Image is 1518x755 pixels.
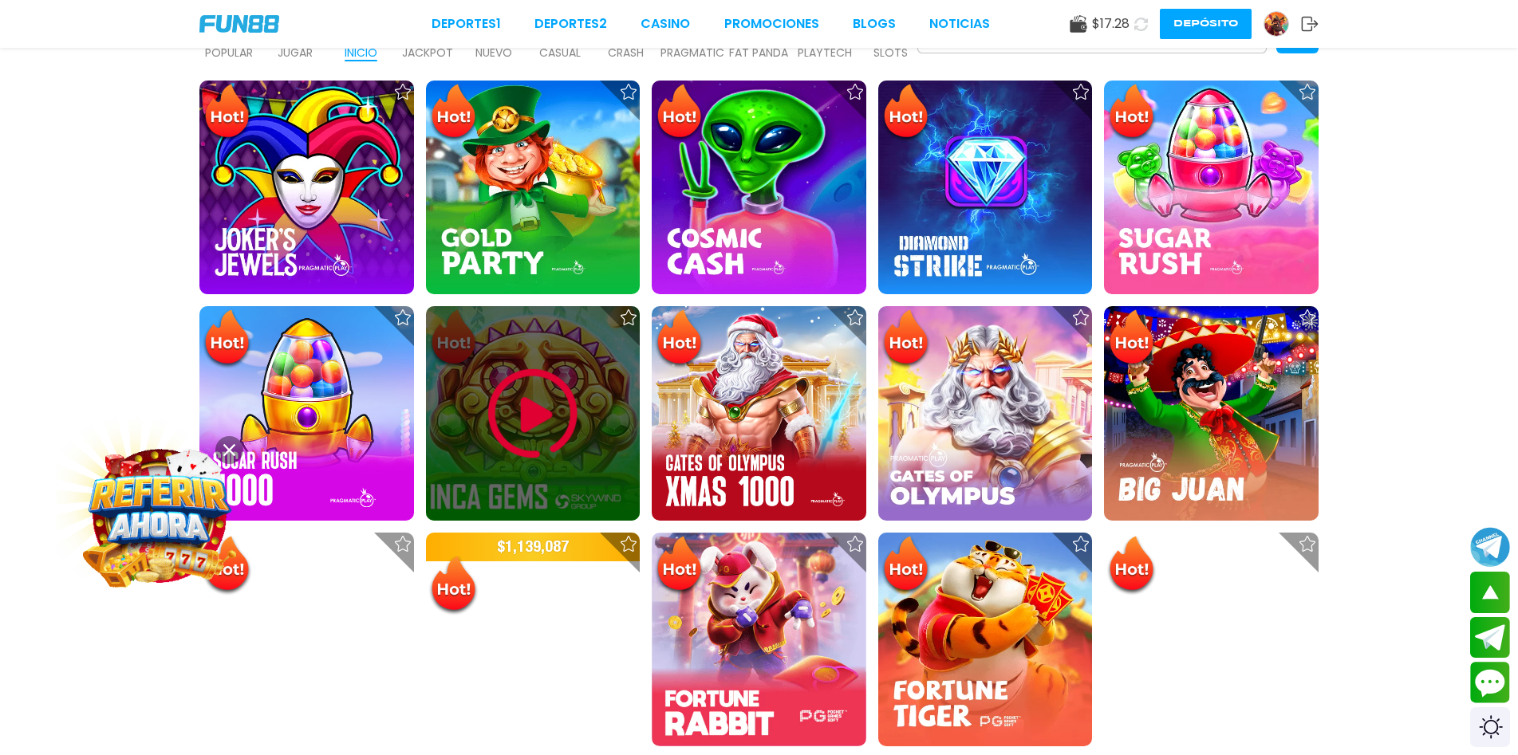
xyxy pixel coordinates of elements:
div: Switch theme [1470,707,1510,747]
img: Fortune Rabbit [652,533,866,747]
p: JACKPOT [402,45,453,61]
img: Sugar Rush 1000 [199,306,414,521]
button: Depósito [1160,9,1252,39]
img: Hot [201,308,253,370]
p: NUEVO [475,45,512,61]
img: Fortune Tiger [878,533,1093,747]
img: Diamond Strike [878,81,1093,295]
img: Hot [880,308,932,370]
p: JUGAR [278,45,313,61]
a: Deportes2 [534,14,607,33]
img: Sugar Rush [1104,81,1319,295]
p: FAT PANDA [729,45,788,61]
img: Hot [428,82,479,144]
img: Hot [880,82,932,144]
img: Hot [653,82,705,144]
a: CASINO [641,14,690,33]
img: Hot [428,554,479,616]
img: Cosmic Cash [652,81,866,295]
button: Join telegram [1470,617,1510,659]
a: Deportes1 [432,14,501,33]
img: Gates of Olympus Xmas 1000 [652,306,866,521]
p: PRAGMATIC [660,45,724,61]
img: Hot [1106,308,1157,370]
p: INICIO [345,45,377,61]
img: Hot [653,308,705,370]
button: scroll up [1470,572,1510,613]
img: Joker's Jewels [199,81,414,295]
img: Gates of Olympus [878,306,1093,521]
p: POPULAR [205,45,253,61]
p: CRASH [608,45,644,61]
img: Hot [1106,534,1157,596]
p: PLAYTECH [798,45,852,61]
img: Gold Party [426,81,641,295]
span: $ 17.28 [1092,14,1130,33]
p: SLOTS [873,45,908,61]
a: NOTICIAS [929,14,990,33]
button: Contact customer service [1470,662,1510,703]
img: Image Link [87,443,233,589]
img: Hot [653,534,705,596]
a: Avatar [1264,11,1301,37]
img: Play Game [485,366,581,462]
img: Hot [201,82,253,144]
img: Big Juan [1104,306,1319,521]
a: Promociones [724,14,819,33]
p: CASUAL [539,45,581,61]
img: Company Logo [199,15,279,33]
a: BLOGS [853,14,896,33]
img: Hot [880,534,932,596]
button: Join telegram channel [1470,526,1510,568]
img: Avatar [1264,12,1288,36]
img: Hot [1106,82,1157,144]
p: $ 1,139,087 [426,533,641,561]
